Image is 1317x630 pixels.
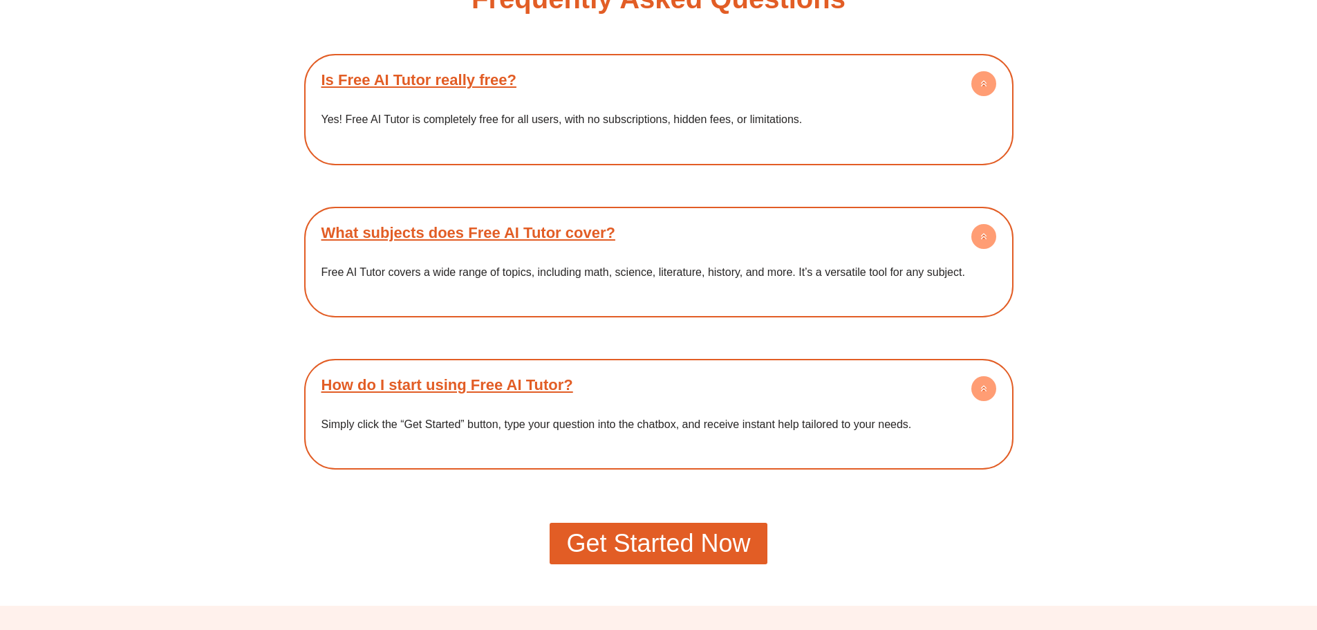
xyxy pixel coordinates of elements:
[311,99,1007,158] div: Is Free AI Tutor really free?
[311,404,1007,463] div: How do I start using Free AI Tutor?
[311,366,1007,404] div: How do I start using Free AI Tutor?
[321,71,516,89] a: Is Free AI Tutor really free?
[321,376,573,393] a: How do I start using Free AI Tutor?
[566,531,750,556] span: Get Started Now
[321,262,996,283] p: Free AI Tutor covers a wide range of topics, including math, science, literature, history, and mo...
[311,214,1007,252] div: What subjects does Free AI Tutor cover?
[311,61,1007,99] div: Is Free AI Tutor really free?
[1087,474,1317,630] iframe: Chat Widget
[321,414,996,435] p: Simply click the “Get Started” button, type your question into the chatbox, and receive instant h...
[311,252,1007,311] div: What subjects does Free AI Tutor cover?
[321,224,615,241] a: What subjects does Free AI Tutor cover?
[550,523,767,564] a: Get Started Now
[321,109,996,130] p: Yes! Free AI Tutor is completely free for all users, with no subscriptions, hidden fees, or limit...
